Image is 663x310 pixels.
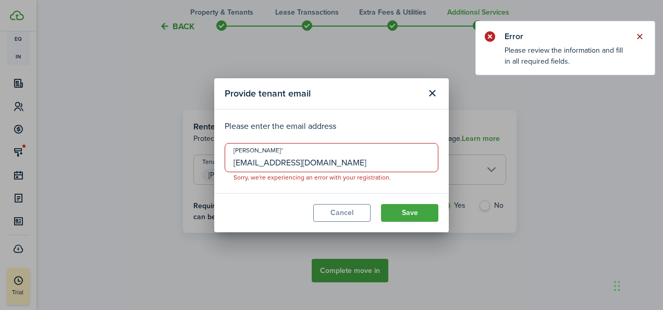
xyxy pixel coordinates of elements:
div: Drag [614,270,620,302]
button: Close notify [632,29,647,44]
button: Close modal [423,85,441,102]
p: Please enter the email address [225,120,438,133]
input: Enter an email [225,143,438,172]
span: Sorry, we're experiencing an error with your registration. [225,172,399,183]
notify-title: Error [505,30,624,43]
button: Save [381,204,438,222]
iframe: Chat Widget [611,260,663,310]
notify-body: Please review the information and fill in all required fields. [476,45,655,75]
modal-title: Provide tenant email [225,84,421,104]
button: Cancel [313,204,371,222]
